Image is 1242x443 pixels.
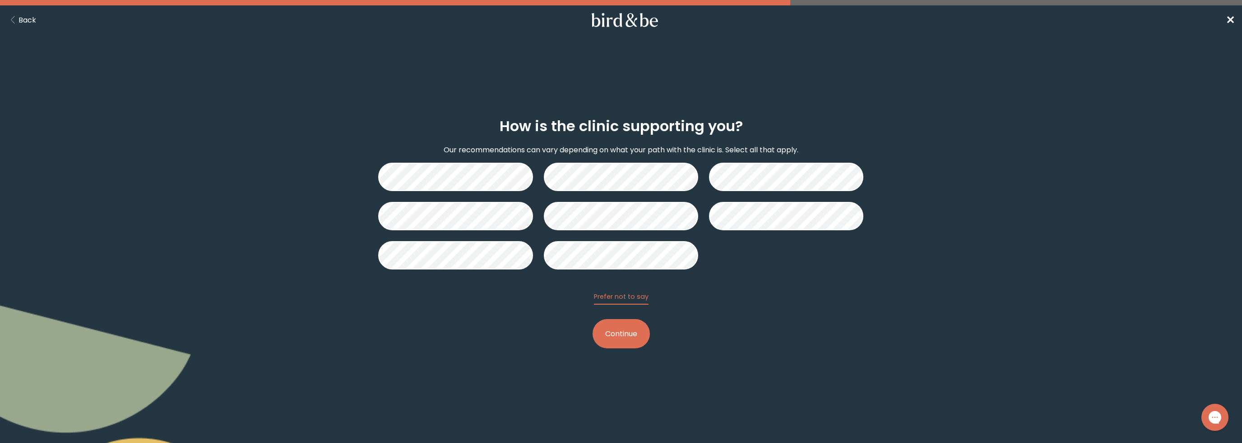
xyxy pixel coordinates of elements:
button: Continue [593,319,650,348]
a: ✕ [1226,12,1235,28]
p: Our recommendations can vary depending on what your path with the clinic is. Select all that apply. [444,144,798,155]
span: ✕ [1226,13,1235,27]
button: Prefer not to say [594,292,649,305]
button: Back Button [7,14,36,26]
iframe: Gorgias live chat messenger [1197,401,1233,434]
h2: How is the clinic supporting you? [500,115,743,137]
